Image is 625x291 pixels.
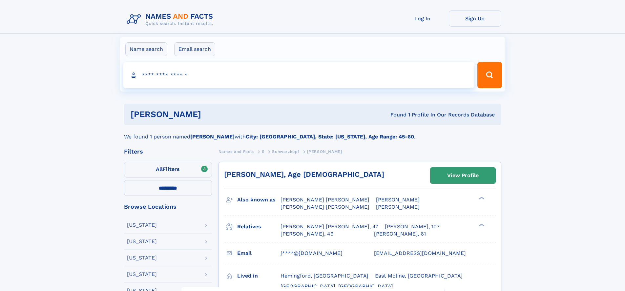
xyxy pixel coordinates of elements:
[237,194,281,205] h3: Also known as
[237,221,281,232] h3: Relatives
[385,223,440,230] a: [PERSON_NAME], 107
[374,230,426,238] a: [PERSON_NAME], 61
[237,248,281,259] h3: Email
[124,149,212,155] div: Filters
[374,250,466,256] span: [EMAIL_ADDRESS][DOMAIN_NAME]
[272,147,300,156] a: Schwarzkopf
[296,111,495,118] div: Found 1 Profile In Our Records Database
[237,270,281,281] h3: Lived in
[281,283,393,289] span: [GEOGRAPHIC_DATA], [GEOGRAPHIC_DATA]
[281,223,378,230] a: [PERSON_NAME] [PERSON_NAME], 47
[190,134,235,140] b: [PERSON_NAME]
[430,168,495,183] a: View Profile
[125,42,167,56] label: Name search
[124,10,219,28] img: Logo Names and Facts
[123,62,475,88] input: search input
[477,223,485,227] div: ❯
[307,149,342,154] span: [PERSON_NAME]
[124,204,212,210] div: Browse Locations
[375,273,463,279] span: East Moline, [GEOGRAPHIC_DATA]
[174,42,215,56] label: Email search
[124,162,212,177] label: Filters
[281,273,368,279] span: Hemingford, [GEOGRAPHIC_DATA]
[281,204,369,210] span: [PERSON_NAME] [PERSON_NAME]
[127,239,157,244] div: [US_STATE]
[449,10,501,27] a: Sign Up
[477,196,485,200] div: ❯
[281,230,334,238] a: [PERSON_NAME], 49
[131,110,296,118] h1: [PERSON_NAME]
[127,272,157,277] div: [US_STATE]
[127,255,157,260] div: [US_STATE]
[376,197,420,203] span: [PERSON_NAME]
[281,197,369,203] span: [PERSON_NAME] [PERSON_NAME]
[224,170,384,178] a: [PERSON_NAME], Age [DEMOGRAPHIC_DATA]
[262,147,265,156] a: S
[447,168,479,183] div: View Profile
[127,222,157,228] div: [US_STATE]
[272,149,300,154] span: Schwarzkopf
[219,147,255,156] a: Names and Facts
[156,166,163,172] span: All
[477,62,502,88] button: Search Button
[376,204,420,210] span: [PERSON_NAME]
[124,125,501,141] div: We found 1 person named with .
[246,134,414,140] b: City: [GEOGRAPHIC_DATA], State: [US_STATE], Age Range: 45-60
[262,149,265,154] span: S
[396,10,449,27] a: Log In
